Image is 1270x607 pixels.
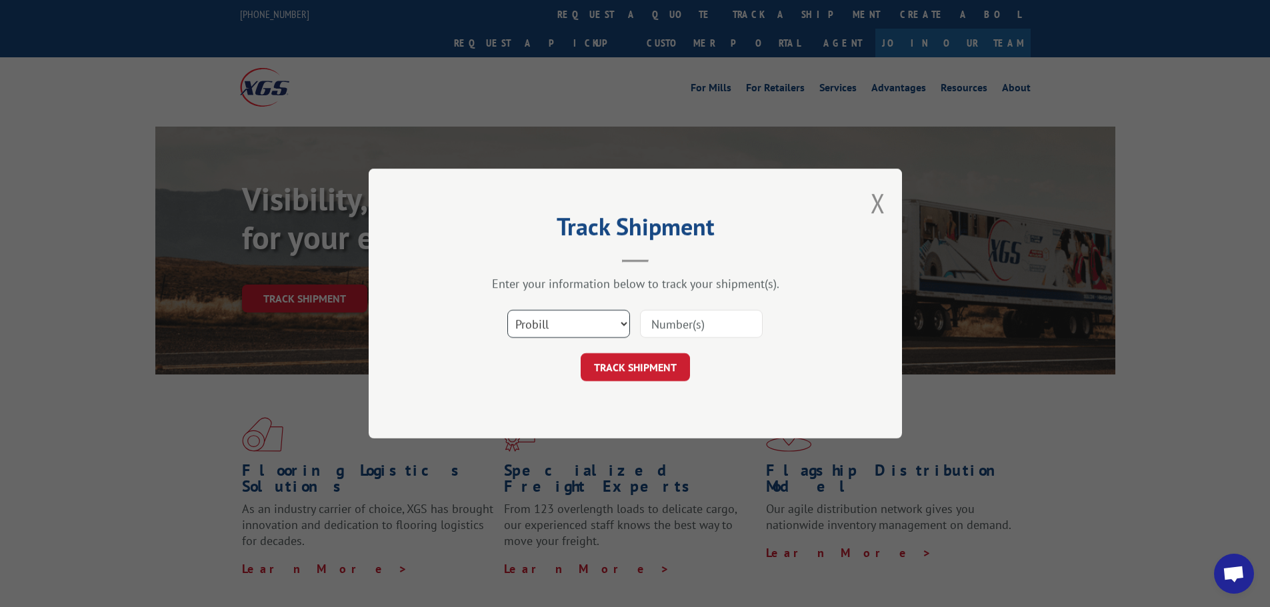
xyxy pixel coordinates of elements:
input: Number(s) [640,310,763,338]
div: Open chat [1214,554,1254,594]
h2: Track Shipment [435,217,835,243]
button: TRACK SHIPMENT [581,353,690,381]
button: Close modal [871,185,885,221]
div: Enter your information below to track your shipment(s). [435,276,835,291]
